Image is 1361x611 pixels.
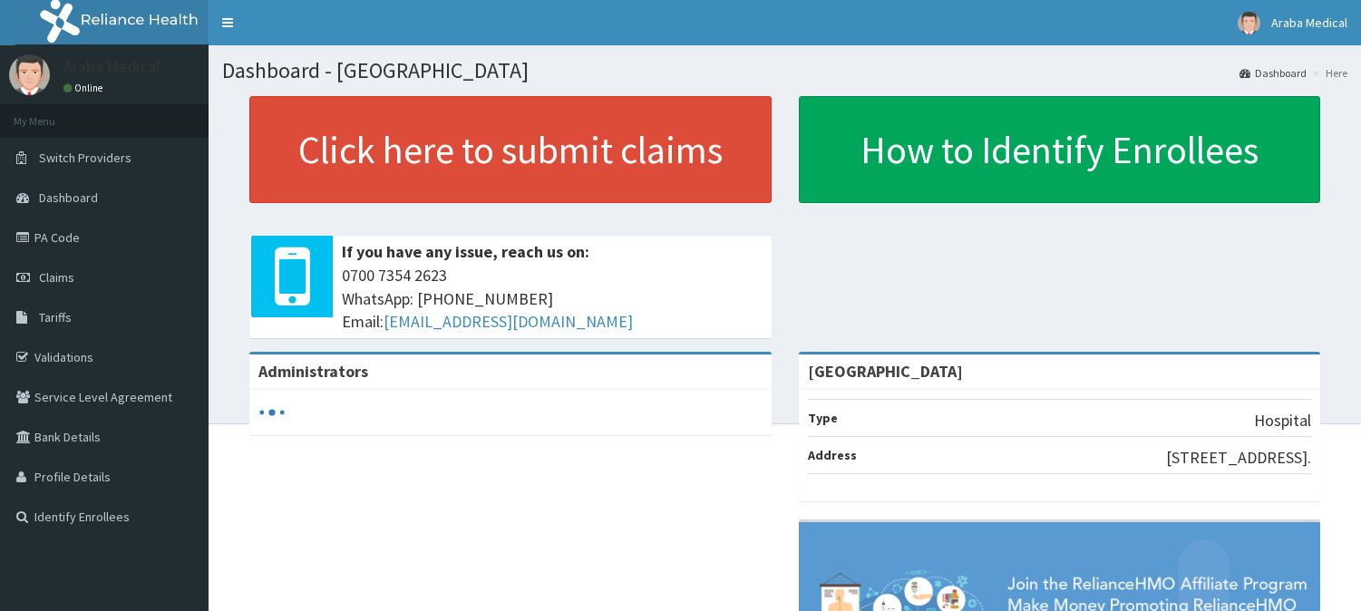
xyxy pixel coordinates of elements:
p: Hospital [1254,409,1311,432]
span: Dashboard [39,189,98,206]
b: If you have any issue, reach us on: [342,241,589,262]
a: Click here to submit claims [249,96,772,203]
b: Type [808,410,838,426]
a: [EMAIL_ADDRESS][DOMAIN_NAME] [384,311,633,332]
h1: Dashboard - [GEOGRAPHIC_DATA] [222,59,1347,82]
img: User Image [1238,12,1260,34]
p: [STREET_ADDRESS]. [1166,446,1311,470]
strong: [GEOGRAPHIC_DATA] [808,361,963,382]
span: Tariffs [39,309,72,325]
b: Address [808,447,857,463]
span: Switch Providers [39,150,131,166]
span: 0700 7354 2623 WhatsApp: [PHONE_NUMBER] Email: [342,264,763,334]
span: Araba Medical [1271,15,1347,31]
a: Dashboard [1239,65,1307,81]
b: Administrators [258,361,368,382]
li: Here [1308,65,1347,81]
img: User Image [9,54,50,95]
svg: audio-loading [258,399,286,426]
span: Claims [39,269,74,286]
p: Araba Medical [63,59,160,75]
a: Online [63,82,107,94]
a: How to Identify Enrollees [799,96,1321,203]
